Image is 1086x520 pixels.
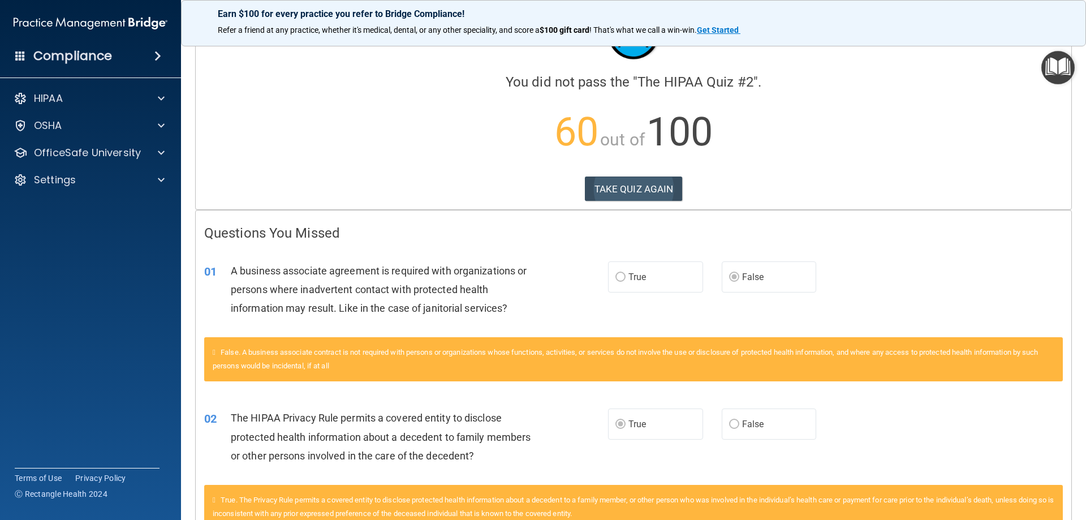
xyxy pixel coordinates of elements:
[615,420,626,429] input: True
[14,146,165,160] a: OfficeSafe University
[204,226,1063,240] h4: Questions You Missed
[729,420,739,429] input: False
[742,272,764,282] span: False
[697,25,739,35] strong: Get Started
[213,496,1054,518] span: True. The Privacy Rule permits a covered entity to disclose protected health information about a ...
[729,273,739,282] input: False
[615,273,626,282] input: True
[540,25,589,35] strong: $100 gift card
[14,92,165,105] a: HIPAA
[231,412,531,461] span: The HIPAA Privacy Rule permits a covered entity to disclose protected health information about a ...
[34,146,141,160] p: OfficeSafe University
[204,412,217,426] span: 02
[14,173,165,187] a: Settings
[589,25,697,35] span: ! That's what we call a win-win.
[218,25,540,35] span: Refer a friend at any practice, whether it's medical, dental, or any other speciality, and score a
[1041,51,1075,84] button: Open Resource Center
[34,119,62,132] p: OSHA
[213,348,1038,370] span: False. A business associate contract is not required with persons or organizations whose function...
[647,109,713,155] span: 100
[34,92,63,105] p: HIPAA
[628,419,646,429] span: True
[554,109,598,155] span: 60
[204,75,1063,89] h4: You did not pass the " ".
[14,12,167,35] img: PMB logo
[628,272,646,282] span: True
[33,48,112,64] h4: Compliance
[585,177,683,201] button: TAKE QUIZ AGAIN
[742,419,764,429] span: False
[637,74,753,90] span: The HIPAA Quiz #2
[600,130,645,149] span: out of
[218,8,1049,19] p: Earn $100 for every practice you refer to Bridge Compliance!
[15,488,107,500] span: Ⓒ Rectangle Health 2024
[14,119,165,132] a: OSHA
[231,265,527,314] span: A business associate agreement is required with organizations or persons where inadvertent contac...
[75,472,126,484] a: Privacy Policy
[15,472,62,484] a: Terms of Use
[204,265,217,278] span: 01
[34,173,76,187] p: Settings
[697,25,740,35] a: Get Started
